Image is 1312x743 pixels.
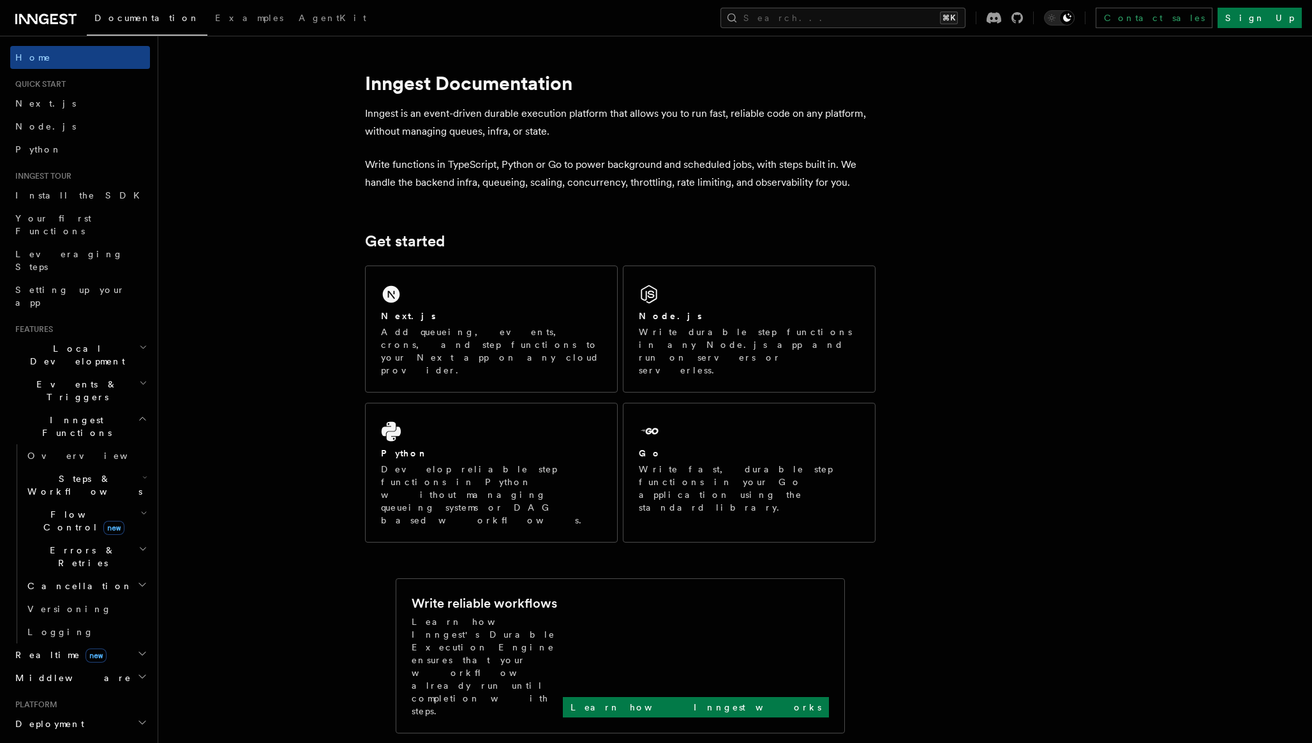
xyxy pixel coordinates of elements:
[10,373,150,409] button: Events & Triggers
[10,337,150,373] button: Local Development
[207,4,291,34] a: Examples
[365,232,445,250] a: Get started
[10,712,150,735] button: Deployment
[1096,8,1212,28] a: Contact sales
[22,574,150,597] button: Cancellation
[639,463,860,514] p: Write fast, durable step functions in your Go application using the standard library.
[22,597,150,620] a: Versioning
[940,11,958,24] kbd: ⌘K
[22,467,150,503] button: Steps & Workflows
[27,604,112,614] span: Versioning
[10,207,150,243] a: Your first Functions
[365,105,876,140] p: Inngest is an event-driven durable execution platform that allows you to run fast, reliable code ...
[22,539,150,574] button: Errors & Retries
[10,700,57,710] span: Platform
[15,51,51,64] span: Home
[570,701,821,714] p: Learn how Inngest works
[22,544,138,569] span: Errors & Retries
[22,503,150,539] button: Flow Controlnew
[15,249,123,272] span: Leveraging Steps
[10,324,53,334] span: Features
[623,403,876,543] a: GoWrite fast, durable step functions in your Go application using the standard library.
[15,98,76,109] span: Next.js
[639,310,702,322] h2: Node.js
[10,243,150,278] a: Leveraging Steps
[22,444,150,467] a: Overview
[10,444,150,643] div: Inngest Functions
[10,92,150,115] a: Next.js
[412,615,563,717] p: Learn how Inngest's Durable Execution Engine ensures that your workflow already run until complet...
[381,310,436,322] h2: Next.js
[15,213,91,236] span: Your first Functions
[10,378,139,403] span: Events & Triggers
[22,580,133,592] span: Cancellation
[1044,10,1075,26] button: Toggle dark mode
[365,156,876,191] p: Write functions in TypeScript, Python or Go to power background and scheduled jobs, with steps bu...
[365,266,618,393] a: Next.jsAdd queueing, events, crons, and step functions to your Next app on any cloud provider.
[365,71,876,94] h1: Inngest Documentation
[10,184,150,207] a: Install the SDK
[639,447,662,460] h2: Go
[10,666,150,689] button: Middleware
[10,672,131,684] span: Middleware
[10,717,84,730] span: Deployment
[10,414,138,439] span: Inngest Functions
[86,649,107,663] span: new
[381,326,602,377] p: Add queueing, events, crons, and step functions to your Next app on any cloud provider.
[1218,8,1302,28] a: Sign Up
[22,620,150,643] a: Logging
[623,266,876,393] a: Node.jsWrite durable step functions in any Node.js app and run on servers or serverless.
[27,451,159,461] span: Overview
[291,4,374,34] a: AgentKit
[22,508,140,534] span: Flow Control
[365,403,618,543] a: PythonDevelop reliable step functions in Python without managing queueing systems or DAG based wo...
[15,121,76,131] span: Node.js
[563,697,829,717] a: Learn how Inngest works
[381,463,602,527] p: Develop reliable step functions in Python without managing queueing systems or DAG based workflows.
[103,521,124,535] span: new
[10,649,107,661] span: Realtime
[15,144,62,154] span: Python
[10,278,150,314] a: Setting up your app
[412,594,557,612] h2: Write reliable workflows
[215,13,283,23] span: Examples
[10,171,71,181] span: Inngest tour
[10,115,150,138] a: Node.js
[10,79,66,89] span: Quick start
[639,326,860,377] p: Write durable step functions in any Node.js app and run on servers or serverless.
[94,13,200,23] span: Documentation
[15,285,125,308] span: Setting up your app
[22,472,142,498] span: Steps & Workflows
[10,138,150,161] a: Python
[10,643,150,666] button: Realtimenew
[10,342,139,368] span: Local Development
[10,46,150,69] a: Home
[27,627,94,637] span: Logging
[720,8,965,28] button: Search...⌘K
[10,409,150,444] button: Inngest Functions
[15,190,147,200] span: Install the SDK
[381,447,428,460] h2: Python
[299,13,366,23] span: AgentKit
[87,4,207,36] a: Documentation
